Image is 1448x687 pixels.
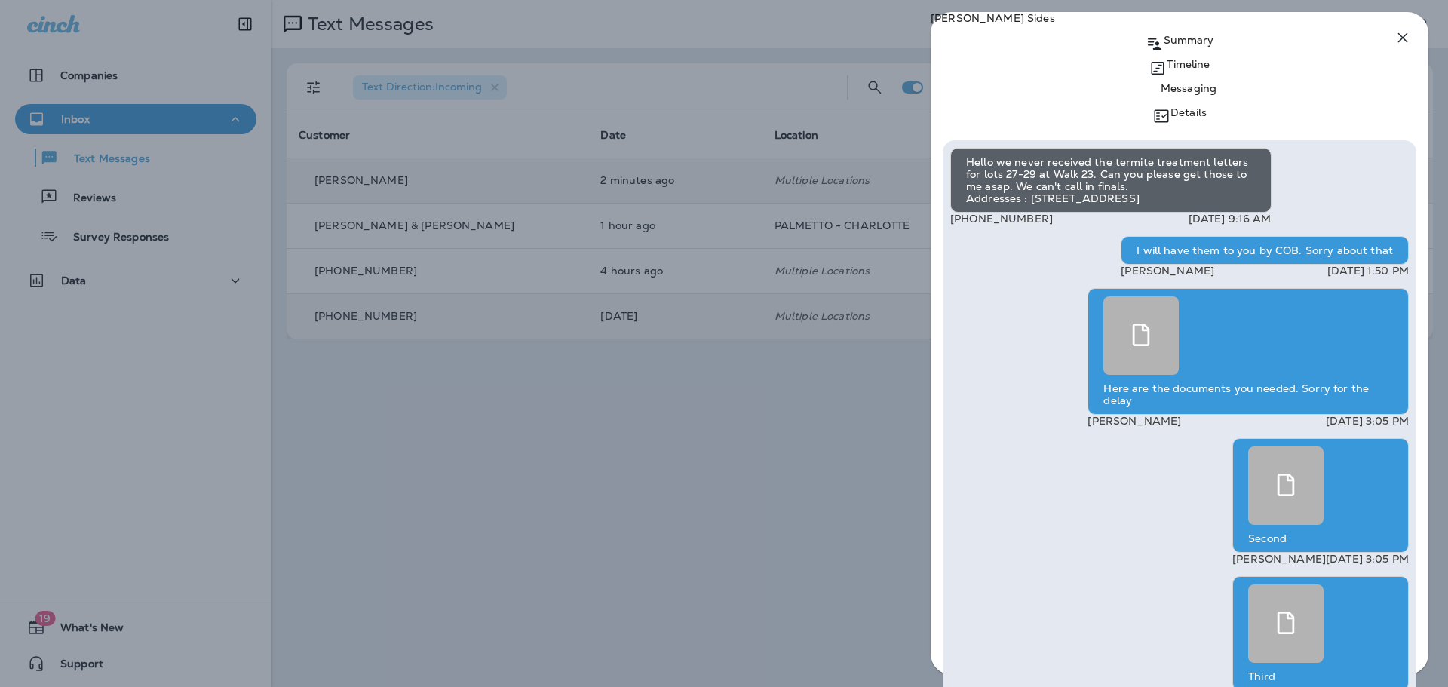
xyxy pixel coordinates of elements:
p: Messaging [1161,82,1216,94]
p: [DATE] 3:05 PM [1326,415,1409,427]
p: [DATE] 1:50 PM [1327,265,1409,277]
p: [PERSON_NAME] [1232,553,1326,565]
p: [PERSON_NAME] [1088,415,1181,427]
p: Timeline [1167,58,1210,70]
p: [PERSON_NAME] [1121,265,1214,277]
div: Second [1232,438,1409,553]
p: Summary [1164,34,1214,46]
p: Details [1170,106,1207,118]
div: Hello we never received the termite treatment letters for lots 27-29 at Walk 23. Can you please g... [950,148,1272,213]
p: [DATE] 9:16 AM [1189,213,1272,225]
div: Here are the documents you needed. Sorry for the delay [1088,288,1409,415]
p: [PHONE_NUMBER] [950,213,1053,225]
p: [DATE] 3:05 PM [1326,553,1409,565]
div: I will have them to you by COB. Sorry about that [1121,236,1409,265]
p: [PERSON_NAME] Sides [931,12,1428,24]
